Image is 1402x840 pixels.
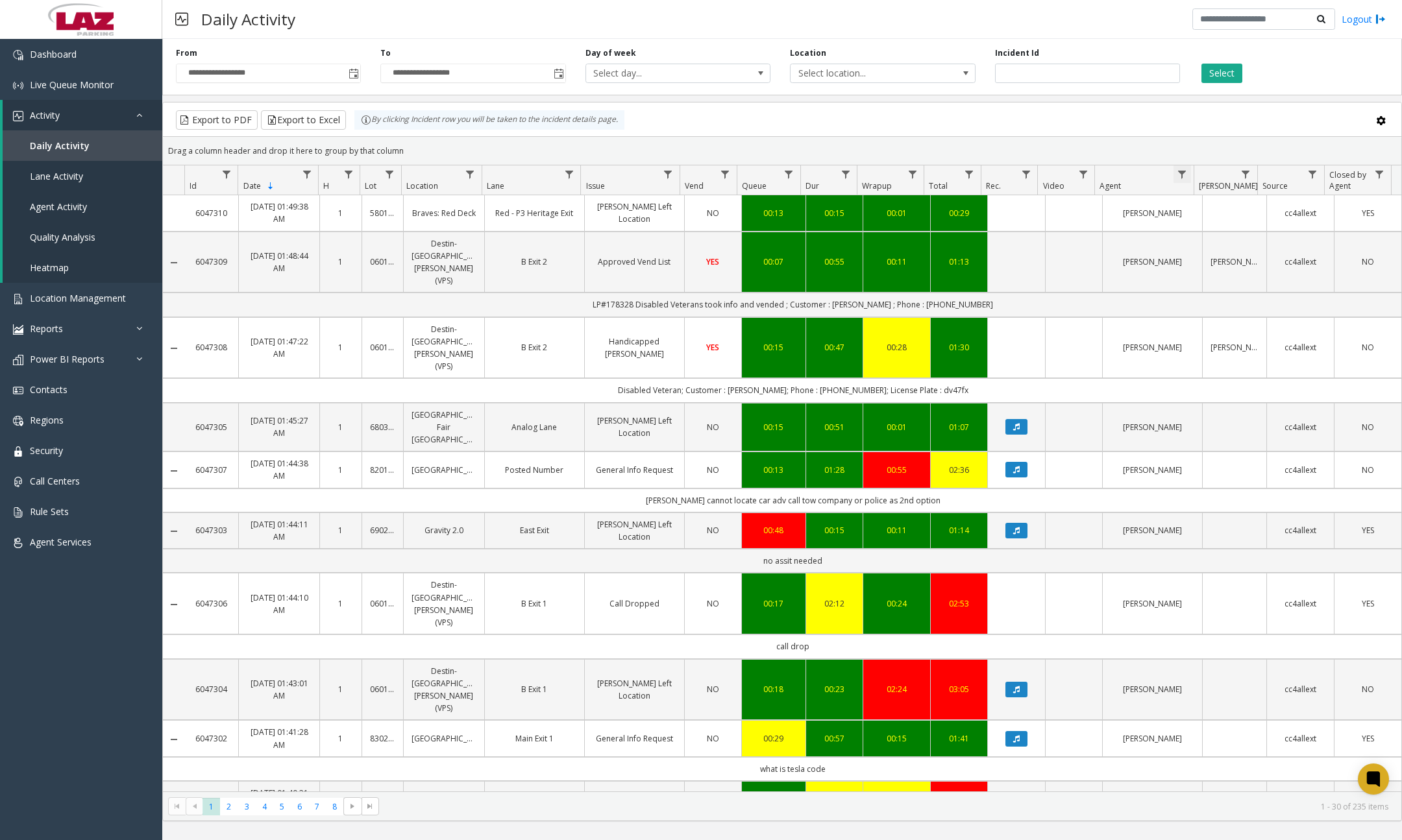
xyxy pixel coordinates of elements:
a: [PERSON_NAME] Left Location [593,677,676,702]
img: 'icon' [13,507,23,518]
img: 'icon' [13,355,23,365]
a: NO [693,524,733,536]
a: NO [693,683,733,695]
a: [PERSON_NAME] [1111,732,1194,745]
span: Page 4 [256,798,273,815]
button: Select [1201,64,1242,83]
a: [PERSON_NAME] Left Location [593,414,676,439]
span: Dur [806,180,819,191]
img: 'icon' [13,385,23,396]
a: [PERSON_NAME] [1211,256,1259,268]
div: 00:15 [750,421,798,433]
td: what is tesla code [184,757,1401,781]
span: Page 7 [308,798,326,815]
td: [PERSON_NAME] cannot locate car adv call tow company or police as 2nd option [184,488,1401,512]
a: Lot Filter Menu [381,165,399,183]
span: Security [30,444,63,457]
div: 00:29 [750,732,798,745]
span: Toggle popup [551,64,565,82]
a: Logout [1342,12,1386,26]
span: Lane Activity [30,170,83,182]
img: 'icon' [13,80,23,91]
div: 02:53 [939,597,979,610]
span: Live Queue Monitor [30,78,114,91]
span: Call Centers [30,475,80,487]
a: YES [1342,524,1394,536]
span: Lot [365,180,376,191]
a: 00:11 [871,256,922,268]
a: Handicapped [PERSON_NAME] [593,335,676,360]
a: [DATE] 01:44:10 AM [247,592,312,616]
span: YES [1362,208,1374,219]
a: YES [1342,207,1394,219]
a: [DATE] 01:44:38 AM [247,457,312,482]
a: YES [693,341,733,354]
span: Dashboard [30,48,77,60]
a: 1 [328,732,353,745]
span: Agent Services [30,536,92,548]
a: cc4allext [1275,421,1326,433]
a: 6047303 [192,524,230,536]
span: NO [707,733,719,744]
a: 00:15 [814,524,855,536]
a: 00:48 [750,524,798,536]
span: Page 5 [273,798,291,815]
a: [DATE] 01:45:27 AM [247,414,312,439]
span: YES [1362,733,1374,744]
a: Collapse Details [163,258,184,268]
a: YES [693,256,733,268]
a: Gravity 2.0 [412,524,476,536]
span: NO [1362,684,1374,695]
a: 6047308 [192,341,230,354]
div: 00:57 [814,732,855,745]
span: NO [1362,422,1374,433]
img: infoIcon.svg [361,115,371,125]
img: logout [1375,12,1386,26]
a: [PERSON_NAME] [1111,464,1194,476]
a: 00:23 [814,683,855,695]
a: Id Filter Menu [217,165,235,183]
a: Parker Filter Menu [1236,165,1254,183]
a: YES [1342,732,1394,745]
span: Heatmap [30,261,69,274]
div: 02:36 [939,464,979,476]
label: Location [790,47,826,59]
a: Dur Filter Menu [837,165,854,183]
a: 1 [328,256,353,268]
div: By clicking Incident row you will be taken to the incident details page. [354,110,624,130]
span: Agent Activity [30,200,87,213]
a: 00:55 [871,464,922,476]
a: 00:55 [814,256,855,268]
a: [DATE] 01:40:31 AM [247,787,312,811]
div: 00:15 [871,732,922,745]
a: 00:17 [750,597,798,610]
a: cc4allext [1275,464,1326,476]
span: Closed by Agent [1329,169,1366,191]
a: 01:41 [939,732,979,745]
a: H Filter Menu [339,165,357,183]
a: B Exit 2 [493,341,576,354]
span: Total [929,180,948,191]
span: YES [706,342,719,353]
a: Heatmap [3,252,162,283]
a: Braves: Red Deck [412,207,476,219]
a: [GEOGRAPHIC_DATA] [412,464,476,476]
a: 1 [328,597,353,610]
span: NO [707,598,719,609]
span: Go to the last page [362,797,379,815]
a: YES [1342,597,1394,610]
a: Destin-[GEOGRAPHIC_DATA][PERSON_NAME] (VPS) [412,665,476,715]
a: [PERSON_NAME] [1111,341,1194,354]
a: 00:24 [871,597,922,610]
a: [DATE] 01:43:01 AM [247,677,312,702]
span: Id [190,180,197,191]
a: 01:14 [939,524,979,536]
a: 060166 [370,341,395,354]
span: YES [1362,525,1374,536]
a: Call Dropped [593,597,676,610]
a: General Info Request [593,464,676,476]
